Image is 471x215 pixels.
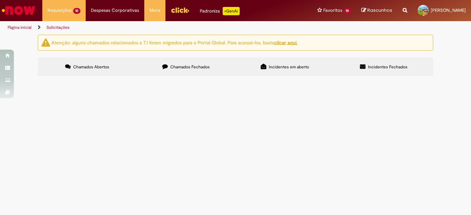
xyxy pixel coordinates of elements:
[46,25,70,30] a: Solicitações
[367,7,392,14] span: Rascunhos
[73,64,109,70] span: Chamados Abertos
[5,21,309,34] ul: Trilhas de página
[269,64,309,70] span: Incidentes em aberto
[73,8,80,14] span: 10
[48,7,72,14] span: Requisições
[323,7,342,14] span: Favoritos
[361,7,392,14] a: Rascunhos
[170,64,210,70] span: Chamados Fechados
[223,7,240,15] p: +GenAi
[431,7,466,13] span: [PERSON_NAME]
[149,7,160,14] span: More
[91,7,139,14] span: Despesas Corporativas
[368,64,408,70] span: Incidentes Fechados
[1,3,36,17] img: ServiceNow
[8,25,32,30] a: Página inicial
[274,39,298,45] a: clicar aqui.
[344,8,351,14] span: 10
[171,5,189,15] img: click_logo_yellow_360x200.png
[200,7,240,15] div: Padroniza
[51,39,298,45] ng-bind-html: Atenção: alguns chamados relacionados a T.I foram migrados para o Portal Global. Para acessá-los,...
